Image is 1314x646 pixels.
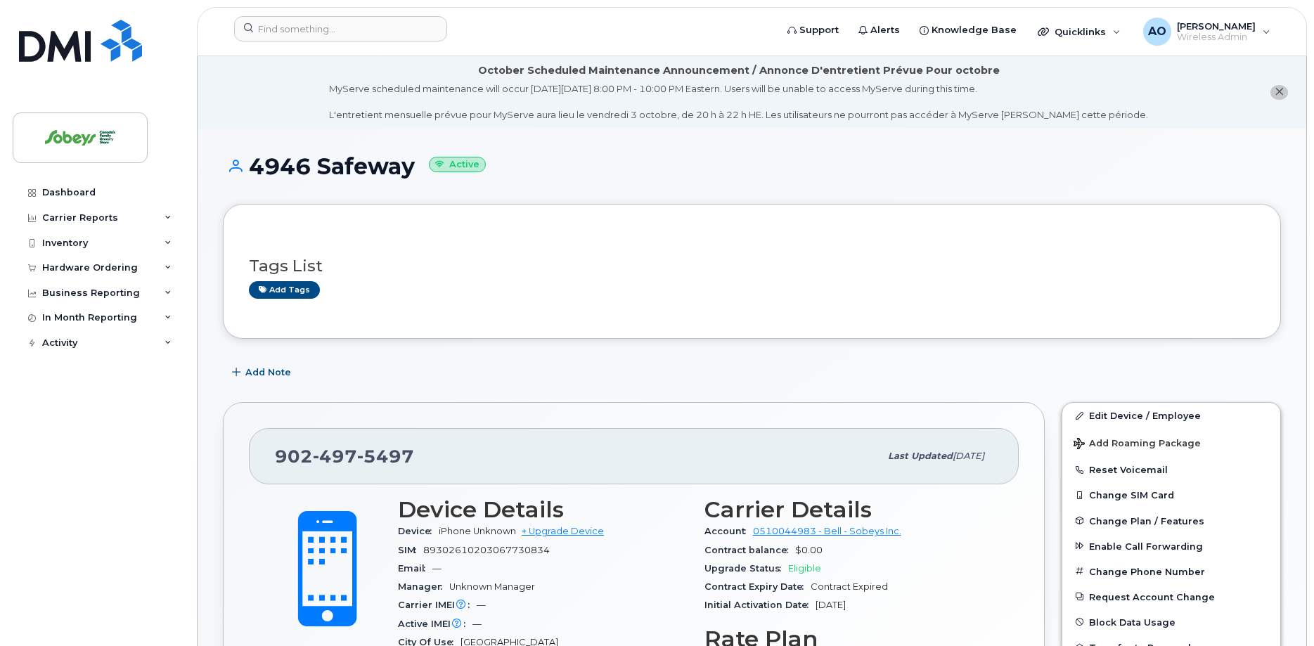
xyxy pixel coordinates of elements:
a: + Upgrade Device [522,526,604,536]
span: 497 [313,446,357,467]
span: Enable Call Forwarding [1089,541,1203,551]
span: SIM [398,545,423,555]
span: Eligible [788,563,821,574]
span: 5497 [357,446,414,467]
h1: 4946 Safeway [223,154,1281,179]
span: iPhone Unknown [439,526,516,536]
button: Change Plan / Features [1062,508,1280,534]
span: Upgrade Status [704,563,788,574]
span: — [472,619,482,629]
h3: Tags List [249,257,1255,275]
span: Change Plan / Features [1089,515,1204,526]
button: Block Data Usage [1062,609,1280,635]
button: Add Roaming Package [1062,428,1280,457]
span: — [432,563,442,574]
h3: Carrier Details [704,497,994,522]
small: Active [429,157,486,173]
span: Initial Activation Date [704,600,816,610]
button: Change Phone Number [1062,559,1280,584]
span: Device [398,526,439,536]
button: Reset Voicemail [1062,457,1280,482]
div: MyServe scheduled maintenance will occur [DATE][DATE] 8:00 PM - 10:00 PM Eastern. Users will be u... [329,82,1148,122]
span: Contract Expiry Date [704,581,811,592]
a: Edit Device / Employee [1062,403,1280,428]
span: Unknown Manager [449,581,535,592]
span: Add Note [245,366,291,379]
a: 0510044983 - Bell - Sobeys Inc. [753,526,901,536]
span: Add Roaming Package [1074,438,1201,451]
span: [DATE] [816,600,846,610]
span: Manager [398,581,449,592]
span: Active IMEI [398,619,472,629]
h3: Device Details [398,497,688,522]
span: Email [398,563,432,574]
span: Account [704,526,753,536]
button: Change SIM Card [1062,482,1280,508]
span: — [477,600,486,610]
span: Carrier IMEI [398,600,477,610]
span: $0.00 [795,545,823,555]
span: 89302610203067730834 [423,545,550,555]
span: Contract Expired [811,581,888,592]
span: Last updated [888,451,953,461]
div: October Scheduled Maintenance Announcement / Annonce D'entretient Prévue Pour octobre [478,63,1000,78]
button: Add Note [223,360,303,385]
span: [DATE] [953,451,984,461]
button: close notification [1270,85,1288,100]
button: Enable Call Forwarding [1062,534,1280,559]
span: 902 [275,446,414,467]
a: Add tags [249,281,320,299]
span: Contract balance [704,545,795,555]
button: Request Account Change [1062,584,1280,609]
